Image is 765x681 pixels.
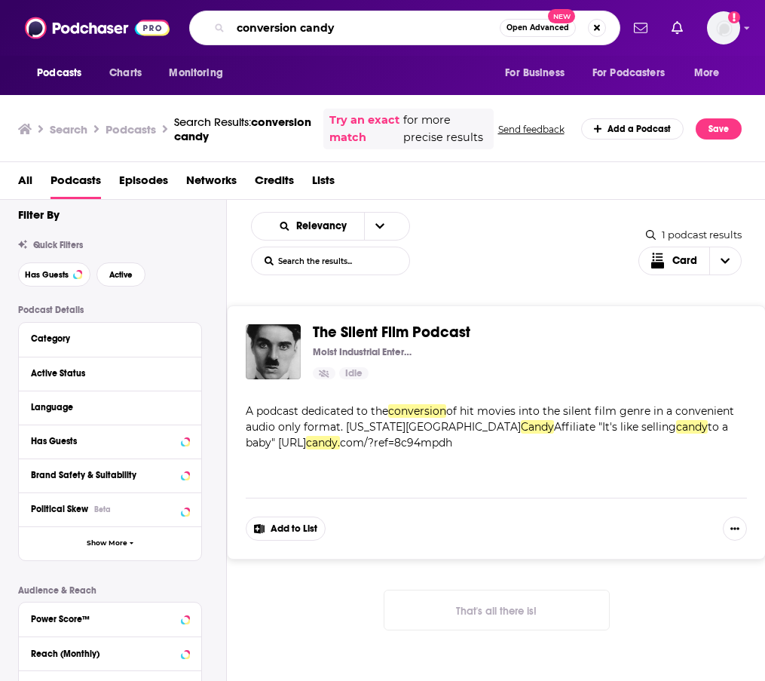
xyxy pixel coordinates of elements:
button: Show More Button [723,517,747,541]
span: Affiliate "It's like selling [554,420,676,434]
span: of hit movies into the silent film genre in a convenient audio only format. [US_STATE][GEOGRAPHIC... [246,404,734,434]
a: Networks [186,168,237,199]
span: For Business [505,63,565,84]
span: Has Guests [25,271,69,279]
p: Podcast Details [18,305,202,315]
button: Category [31,329,189,348]
span: A podcast dedicated to the [246,404,388,418]
a: Try an exact match [329,112,400,146]
div: Reach (Monthly) [31,649,176,659]
button: Save [696,118,742,140]
button: open menu [158,59,242,87]
img: User Profile [707,11,740,44]
a: Show notifications dropdown [628,15,653,41]
button: Active [96,262,145,287]
span: conversion candy [174,115,311,143]
span: Charts [109,63,142,84]
span: New [548,9,575,23]
button: Send feedback [494,123,569,136]
svg: Add a profile image [728,11,740,23]
button: open menu [364,213,396,240]
a: All [18,168,32,199]
a: Lists [312,168,335,199]
button: Open AdvancedNew [500,19,576,37]
a: Podcasts [50,168,101,199]
span: Monitoring [169,63,222,84]
div: Search podcasts, credits, & more... [189,11,620,45]
a: Search Results:conversion candy [174,115,311,143]
a: Credits [255,168,294,199]
div: Beta [94,505,111,514]
span: candy [676,420,708,434]
span: Open Advanced [506,24,569,32]
h3: Podcasts [106,122,156,137]
button: Has Guests [31,431,189,450]
a: Charts [99,59,151,87]
button: open menu [684,59,739,87]
button: Active Status [31,364,189,382]
div: Language [31,402,179,413]
span: For Podcasters [592,63,665,84]
a: Idle [339,367,369,379]
span: The Silent Film Podcast [313,323,470,342]
div: Active Status [31,368,179,379]
span: Logged in as patiencebaldacci [707,11,740,44]
span: conversion [388,404,446,418]
button: open menu [26,59,101,87]
span: More [694,63,720,84]
span: com/?ref=8c94mpdh [340,436,452,449]
span: Idle [345,367,363,382]
a: Show notifications dropdown [666,15,689,41]
button: open menu [494,59,583,87]
button: Choose View [638,247,742,275]
span: Active [109,271,133,279]
button: Brand Safety & Suitability [31,465,189,484]
div: Power Score™ [31,614,176,624]
span: Relevancy [296,221,352,232]
img: Podchaser - Follow, Share and Rate Podcasts [25,14,170,42]
a: Episodes [119,168,168,199]
button: open menu [265,221,364,232]
div: Category [31,333,179,344]
a: Add a Podcast [581,118,684,140]
span: Card [672,256,697,266]
input: Search podcasts, credits, & more... [231,16,500,40]
img: The Silent Film Podcast [246,324,301,379]
div: Search Results: [174,115,311,143]
button: Show More [19,526,201,560]
span: Quick Filters [33,240,83,250]
div: 1 podcast results [646,229,742,241]
button: Power Score™ [31,609,189,627]
button: Has Guests [18,262,90,287]
span: for more precise results [403,112,487,146]
div: Has Guests [31,436,176,446]
span: candy. [306,436,340,449]
div: Brand Safety & Suitability [31,470,176,480]
button: Reach (Monthly) [31,643,189,662]
p: Audience & Reach [18,585,202,596]
p: Moist Industrial Enterprises Llc Incorporated (Dot) Gov [313,346,415,358]
a: The Silent Film Podcast [313,324,470,341]
button: Add to List [246,517,326,541]
button: Nothing here. [384,590,610,630]
button: Political SkewBeta [31,499,189,518]
button: Show profile menu [707,11,740,44]
h3: Search [50,122,87,137]
button: Language [31,397,189,416]
span: Podcasts [37,63,81,84]
h2: Choose List sort [251,212,410,241]
span: Candy [521,420,554,434]
button: open menu [583,59,687,87]
span: Political Skew [31,504,88,514]
span: Show More [87,539,127,548]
